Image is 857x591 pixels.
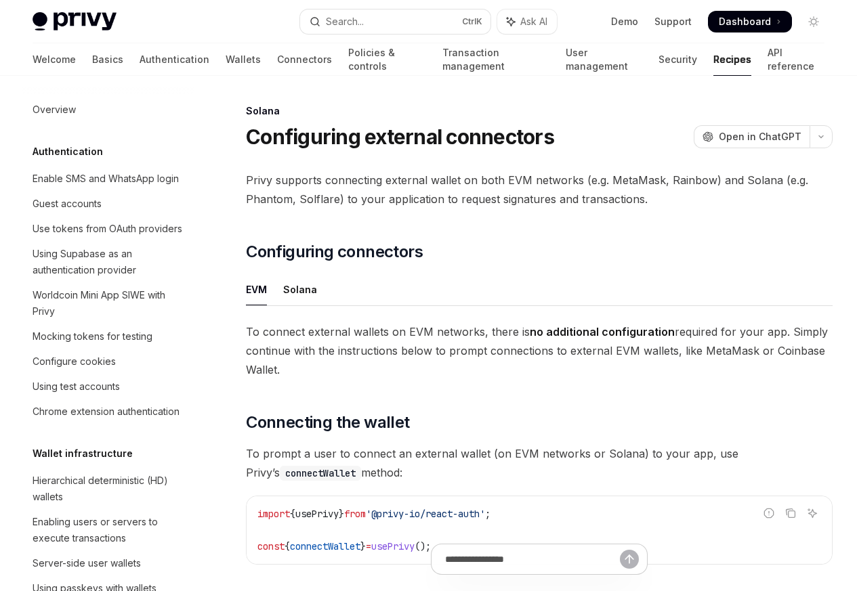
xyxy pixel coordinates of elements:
div: Mocking tokens for testing [33,328,152,345]
div: Configure cookies [33,353,116,370]
a: Recipes [713,43,751,76]
input: Ask a question... [445,544,620,574]
span: const [257,540,285,552]
a: Policies & controls [348,43,426,76]
div: Guest accounts [33,196,102,212]
h1: Configuring external connectors [246,125,554,149]
h5: Authentication [33,144,103,160]
div: Solana [246,104,833,118]
a: Mocking tokens for testing [22,324,195,349]
span: (); [415,540,431,552]
span: from [344,508,366,520]
span: Privy supports connecting external wallet on both EVM networks (e.g. MetaMask, Rainbow) and Solan... [246,171,833,209]
a: Basics [92,43,123,76]
a: Enabling users or servers to execute transactions [22,510,195,550]
div: Worldcoin Mini App SIWE with Privy [33,287,187,320]
code: connectWallet [280,466,361,481]
span: To connect external wallets on EVM networks, there is required for your app. Simply continue with... [246,322,833,379]
span: connectWallet [290,540,360,552]
div: Chrome extension authentication [33,403,180,420]
a: User management [566,43,642,76]
button: Report incorrect code [760,504,778,522]
a: Configure cookies [22,349,195,374]
a: Enable SMS and WhatsApp login [22,167,195,191]
a: Server-side user wallets [22,551,195,575]
div: Solana [283,273,317,305]
a: Chrome extension authentication [22,399,195,424]
div: Overview [33,102,76,118]
span: Open in ChatGPT [719,130,801,144]
span: } [339,508,344,520]
div: Enable SMS and WhatsApp login [33,171,179,187]
a: Overview [22,97,195,122]
button: Toggle dark mode [803,11,824,32]
span: '@privy-io/react-auth' [366,508,485,520]
div: Enabling users or servers to execute transactions [33,514,187,546]
a: Dashboard [708,11,792,32]
div: Hierarchical deterministic (HD) wallets [33,473,187,505]
strong: no additional configuration [530,325,675,338]
span: usePrivy [295,508,339,520]
button: Open in ChatGPT [694,125,810,148]
span: { [285,540,290,552]
button: Open search [300,9,490,34]
span: Dashboard [719,15,771,28]
span: usePrivy [371,540,415,552]
a: Using Supabase as an authentication provider [22,242,195,282]
a: Using test accounts [22,374,195,399]
div: Using test accounts [33,378,120,395]
a: Welcome [33,43,76,76]
img: light logo [33,12,117,31]
a: Authentication [140,43,209,76]
a: Demo [611,15,638,28]
a: Security [659,43,697,76]
a: Wallets [226,43,261,76]
a: Use tokens from OAuth providers [22,217,195,241]
span: Ctrl K [462,16,482,27]
a: Hierarchical deterministic (HD) wallets [22,468,195,509]
div: Search... [326,14,364,30]
span: { [290,508,295,520]
span: } [360,540,366,552]
a: Worldcoin Mini App SIWE with Privy [22,283,195,324]
div: Use tokens from OAuth providers [33,221,182,237]
button: Ask AI [803,504,821,522]
span: = [366,540,371,552]
div: Using Supabase as an authentication provider [33,246,187,278]
span: ; [485,508,490,520]
a: Connectors [277,43,332,76]
button: Copy the contents from the code block [782,504,799,522]
span: Ask AI [520,15,547,28]
span: Connecting the wallet [246,412,409,433]
a: API reference [768,43,824,76]
h5: Wallet infrastructure [33,445,133,462]
button: Send message [620,550,639,569]
span: import [257,508,290,520]
div: Server-side user wallets [33,555,141,571]
div: EVM [246,273,267,305]
span: Configuring connectors [246,241,423,263]
span: To prompt a user to connect an external wallet (on EVM networks or Solana) to your app, use Privy... [246,444,833,482]
a: Transaction management [442,43,550,76]
button: Toggle assistant panel [497,9,557,34]
a: Guest accounts [22,192,195,216]
a: Support [654,15,692,28]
